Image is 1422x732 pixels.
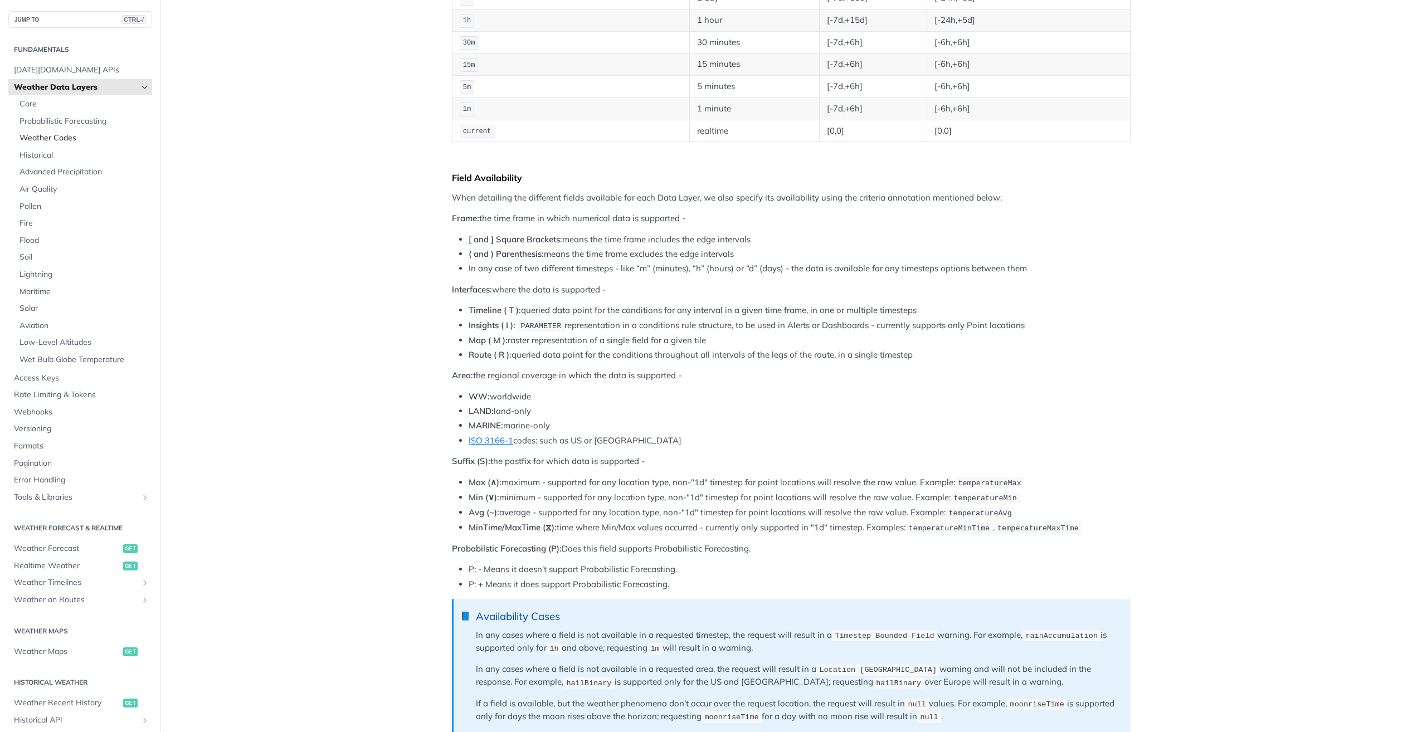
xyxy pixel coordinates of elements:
span: Lightning [20,269,149,280]
span: Flood [20,235,149,246]
a: Probabilistic Forecasting [14,113,152,130]
a: Weather on RoutesShow subpages for Weather on Routes [8,592,152,608]
span: Formats [14,441,149,452]
li: average - supported for any location type, non-"1d" timestep for point locations will resolve the... [469,506,1131,519]
span: Wet Bulb Globe Temperature [20,354,149,365]
div: Field Availability [452,172,1131,183]
a: Low-Level Altitudes [14,334,152,351]
button: Show subpages for Weather Timelines [140,578,149,587]
strong: [ and ] Square Brackets: [469,234,562,245]
strong: Map ( M ): [469,335,508,345]
span: Error Handling [14,475,149,486]
span: [DATE][DOMAIN_NAME] APIs [14,65,149,76]
span: Weather Maps [14,646,120,657]
strong: Area: [452,370,473,380]
a: [DATE][DOMAIN_NAME] APIs [8,62,152,79]
a: Historical APIShow subpages for Historical API [8,712,152,729]
li: worldwide [469,391,1131,403]
span: 📘 [460,610,471,623]
td: 15 minutes [689,53,819,76]
li: representation in a conditions rule structure, to be used in Alerts or Dashboards - currently sup... [469,319,1131,332]
span: temperatureMax [958,479,1021,487]
td: [-6h,+6h] [927,31,1130,53]
span: 1h [463,17,471,25]
td: [-7d,+6h] [820,97,927,120]
strong: Insights ( I ): [469,320,515,330]
p: In any cases where a field is not available in a requested timestep, the request will result in a... [476,629,1119,655]
a: Fire [14,215,152,232]
a: Maritime [14,284,152,300]
span: 1m [463,105,471,113]
td: [-7d,+6h] [820,53,927,76]
a: Aviation [14,318,152,334]
span: Historical [20,150,149,161]
span: Soil [20,252,149,263]
p: where the data is supported - [452,284,1131,296]
span: get [123,647,138,656]
span: Historical API [14,715,138,726]
span: Advanced Precipitation [20,167,149,178]
a: Flood [14,232,152,249]
strong: Route ( R ): [469,349,512,360]
span: Versioning [14,423,149,435]
span: moonriseTime [1010,700,1064,709]
span: Location [GEOGRAPHIC_DATA] [819,666,937,674]
span: Rate Limiting & Tokens [14,389,149,401]
a: Weather Recent Historyget [8,695,152,711]
li: codes: such as US or [GEOGRAPHIC_DATA] [469,435,1131,447]
span: 30m [463,39,475,47]
li: marine-only [469,419,1131,432]
strong: WW: [469,391,490,402]
span: Weather Data Layers [14,82,138,93]
span: moonriseTime [704,713,758,721]
span: Pollen [20,201,149,212]
strong: Avg (~): [469,507,499,518]
td: [-7d,+6h] [820,76,927,98]
a: Solar [14,300,152,317]
strong: Timeline ( T ): [469,305,521,315]
a: Weather Data LayersHide subpages for Weather Data Layers [8,79,152,96]
p: When detailing the different fields available for each Data Layer, we also specify its availabili... [452,192,1131,204]
span: Pagination [14,458,149,469]
span: temperatureMinTime [908,524,990,533]
a: Pollen [14,198,152,215]
span: Maritime [20,286,149,297]
td: [-24h,+5d] [927,9,1130,31]
td: [-7d,+6h] [820,31,927,53]
h2: Weather Maps [8,626,152,636]
span: get [123,544,138,553]
p: the postfix for which data is supported - [452,455,1131,468]
a: Versioning [8,421,152,437]
a: Lightning [14,266,152,283]
td: [-6h,+6h] [927,76,1130,98]
a: Core [14,96,152,113]
li: maximum - supported for any location type, non-"1d" timestep for point locations will resolve the... [469,476,1131,489]
a: Realtime Weatherget [8,558,152,574]
li: In any case of two different timesteps - like “m” (minutes), “h” (hours) or “d” (days) - the data... [469,262,1131,275]
li: time where Min/Max values occurred - currently only supported in "1d" timestep. Examples: , [469,521,1131,534]
a: Advanced Precipitation [14,164,152,180]
a: Soil [14,249,152,266]
a: Tools & LibrariesShow subpages for Tools & Libraries [8,489,152,506]
span: hailBinary [566,679,611,687]
span: Weather Recent History [14,697,120,709]
strong: Min (∨): [469,492,499,502]
a: Air Quality [14,181,152,198]
strong: MinTime/MaxTime (⧖): [469,522,557,533]
a: Weather TimelinesShow subpages for Weather Timelines [8,574,152,591]
strong: Suffix (S): [452,456,490,466]
li: queried data point for the conditions for any interval in a given time frame, in one or multiple ... [469,304,1131,317]
td: realtime [689,120,819,142]
p: the time frame in which numerical data is supported - [452,212,1131,225]
span: Fire [20,218,149,229]
button: Show subpages for Weather on Routes [140,596,149,604]
span: 5m [463,84,471,91]
td: 1 hour [689,9,819,31]
button: Show subpages for Historical API [140,716,149,725]
span: Aviation [20,320,149,331]
span: hailBinary [876,679,921,687]
a: Webhooks [8,404,152,421]
li: queried data point for the conditions throughout all intervals of the legs of the route, in a sin... [469,349,1131,362]
td: 30 minutes [689,31,819,53]
span: get [123,562,138,570]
